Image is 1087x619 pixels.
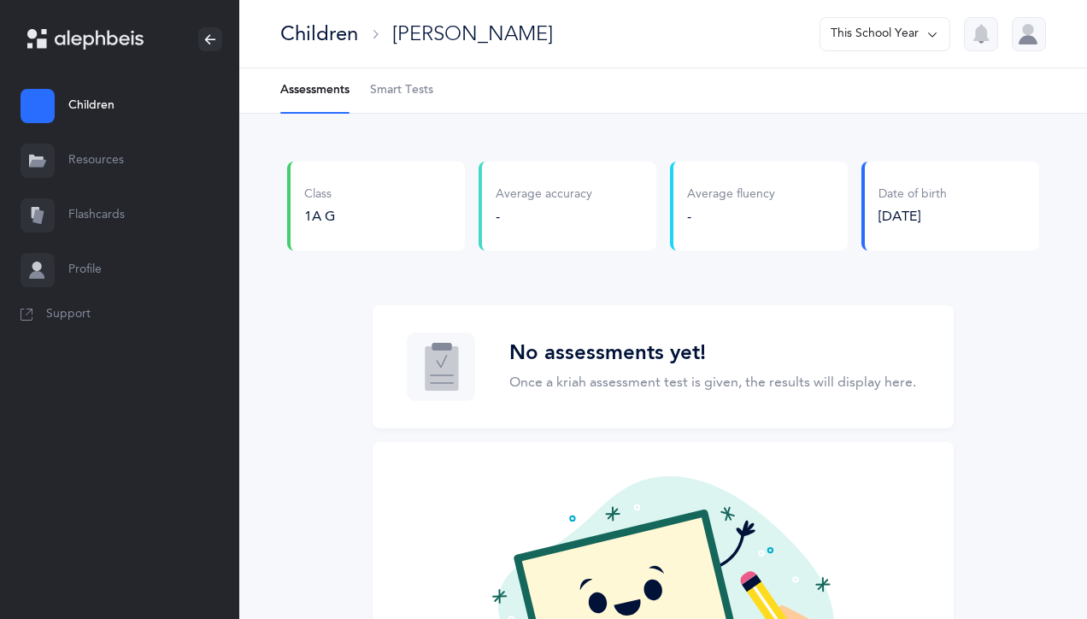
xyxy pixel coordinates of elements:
[304,186,335,203] div: Class
[496,207,592,226] div: -
[46,306,91,323] span: Support
[509,372,916,392] p: Once a kriah assessment test is given, the results will display here.
[304,209,335,224] span: 1A G
[370,82,433,99] span: Smart Tests
[878,207,947,226] div: [DATE]
[878,186,947,203] div: Date of birth
[687,207,775,226] div: -
[820,17,950,51] button: This School Year
[509,341,916,366] h3: No assessments yet!
[280,20,358,48] div: Children
[496,186,592,203] div: Average accuracy
[392,20,553,48] div: [PERSON_NAME]
[370,68,433,113] a: Smart Tests
[687,186,775,203] div: Average fluency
